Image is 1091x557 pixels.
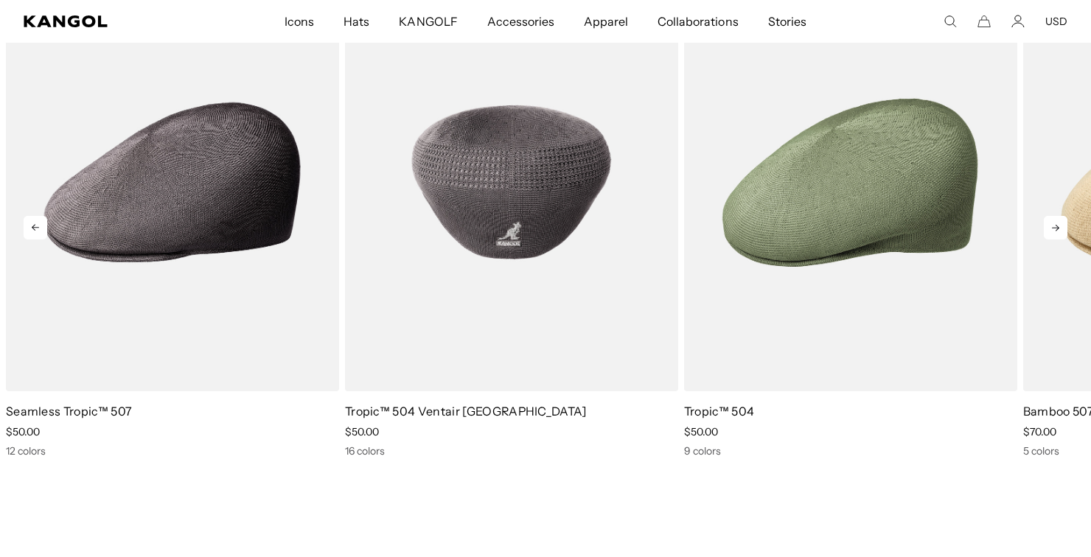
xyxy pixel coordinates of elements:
[6,425,40,438] span: $50.00
[6,404,132,418] a: Seamless Tropic™ 507
[1023,425,1056,438] span: $70.00
[1045,15,1067,28] button: USD
[684,444,1017,458] div: 9 colors
[1011,15,1025,28] a: Account
[684,425,718,438] span: $50.00
[977,15,991,28] button: Cart
[944,15,957,28] summary: Search here
[345,444,678,458] div: 16 colors
[6,444,339,458] div: 12 colors
[684,404,755,418] a: Tropic™ 504
[345,425,379,438] span: $50.00
[24,15,188,27] a: Kangol
[345,404,587,418] a: Tropic™ 504 Ventair [GEOGRAPHIC_DATA]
